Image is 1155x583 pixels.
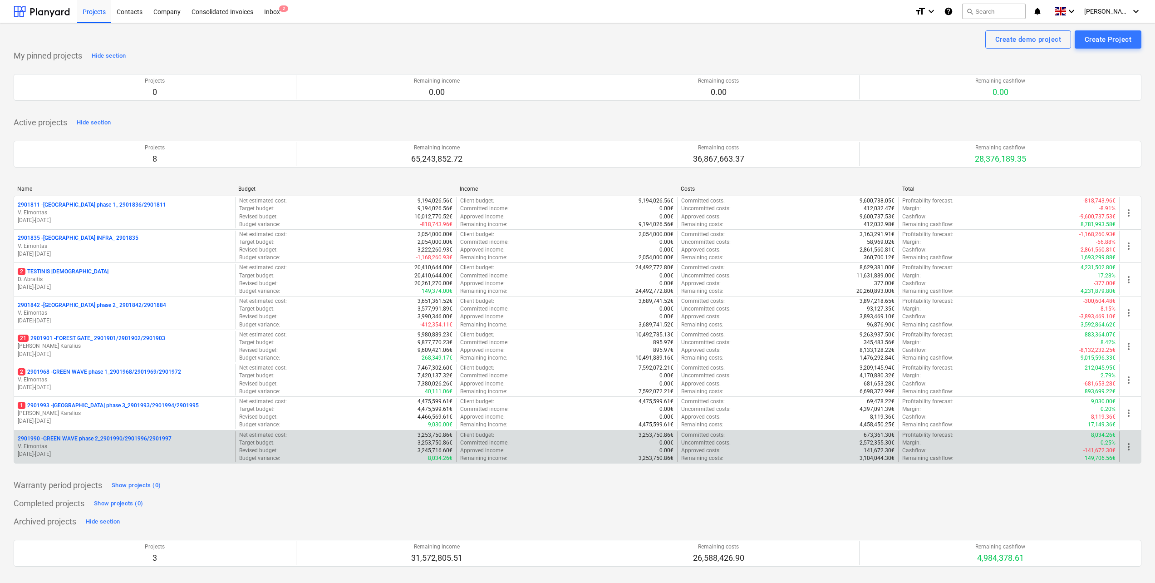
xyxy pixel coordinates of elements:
[1033,6,1042,17] i: notifications
[418,339,452,346] p: 9,877,770.23€
[1123,208,1134,218] span: more_vert
[18,376,231,384] p: V. Eimontas
[18,201,166,209] p: 2901811 - [GEOGRAPHIC_DATA] phase 1_ 2901836/2901811
[1085,364,1116,372] p: 212,045.95€
[902,272,921,280] p: Margin :
[860,197,895,205] p: 9,600,738.05€
[902,221,953,228] p: Remaining cashflow :
[239,364,287,372] p: Net estimated cost :
[418,380,452,388] p: 7,380,026.26€
[460,305,509,313] p: Committed income :
[1085,388,1116,395] p: 893,699.22€
[1079,346,1116,354] p: -8,132,232.25€
[239,346,278,354] p: Revised budget :
[681,364,725,372] p: Committed costs :
[864,339,895,346] p: 345,483.56€
[18,335,29,342] span: 21
[653,346,673,354] p: 895.97€
[639,321,673,329] p: 3,689,741.52€
[995,34,1061,45] div: Create demo project
[860,372,895,380] p: 4,170,880.32€
[659,272,673,280] p: 0.00€
[693,153,744,164] p: 36,867,663.37
[902,346,927,354] p: Cashflow :
[902,287,953,295] p: Remaining cashflow :
[698,77,739,85] p: Remaining costs
[18,268,25,275] span: 2
[639,231,673,238] p: 2,054,000.00€
[681,331,725,339] p: Committed costs :
[18,351,231,358] p: [DATE] - [DATE]
[639,254,673,262] p: 2,054,000.00€
[239,321,280,329] p: Budget variance :
[460,346,505,354] p: Approved income :
[681,221,723,228] p: Remaining costs :
[1083,297,1116,305] p: -300,604.48€
[239,354,280,362] p: Budget variance :
[635,287,673,295] p: 24,492,772.80€
[902,398,953,405] p: Profitability forecast :
[867,305,895,313] p: 93,127.35€
[460,280,505,287] p: Approved income :
[239,205,275,212] p: Target budget :
[17,186,231,192] div: Name
[18,276,231,283] p: D. Abraitis
[902,364,953,372] p: Profitability forecast :
[18,301,231,325] div: 2901842 -[GEOGRAPHIC_DATA] phase 2_ 2901842/2901884V. Eimontas[DATE]-[DATE]
[902,264,953,272] p: Profitability forecast :
[239,297,287,305] p: Net estimated cost :
[418,238,452,246] p: 2,054,000.00€
[460,254,507,262] p: Remaining income :
[18,384,231,391] p: [DATE] - [DATE]
[145,77,165,85] p: Projects
[18,201,231,224] div: 2901811 -[GEOGRAPHIC_DATA] phase 1_ 2901836/2901811V. Eimontas[DATE]-[DATE]
[639,221,673,228] p: 9,194,026.56€
[411,153,462,164] p: 65,243,852.72
[279,5,288,12] span: 2
[681,287,723,295] p: Remaining costs :
[902,254,953,262] p: Remaining cashflow :
[1075,30,1141,49] button: Create Project
[635,331,673,339] p: 10,492,785.13€
[239,254,280,262] p: Budget variance :
[975,87,1025,98] p: 0.00
[239,246,278,254] p: Revised budget :
[867,398,895,405] p: 69,478.22€
[112,480,161,491] div: Show projects (0)
[902,331,953,339] p: Profitability forecast :
[1079,313,1116,321] p: -3,893,469.10€
[864,380,895,388] p: 681,653.28€
[681,305,731,313] p: Uncommitted costs :
[1083,197,1116,205] p: -818,743.96€
[18,209,231,217] p: V. Eimontas
[681,205,731,212] p: Uncommitted costs :
[145,144,165,152] p: Projects
[418,205,452,212] p: 9,194,026.56€
[460,231,494,238] p: Client budget :
[902,186,1116,192] div: Total
[145,153,165,164] p: 8
[1110,539,1155,583] iframe: Chat Widget
[681,264,725,272] p: Committed costs :
[1130,6,1141,17] i: keyboard_arrow_down
[239,405,275,413] p: Target budget :
[681,339,731,346] p: Uncommitted costs :
[1081,321,1116,329] p: 3,592,864.62€
[239,264,287,272] p: Net estimated cost :
[18,368,181,376] p: 2901968 - GREEN WAVE phase 1_2901968/2901969/2901972
[145,87,165,98] p: 0
[239,388,280,395] p: Budget variance :
[635,354,673,362] p: 10,491,889.16€
[414,213,452,221] p: 10,012,770.52€
[18,368,25,375] span: 2
[681,254,723,262] p: Remaining costs :
[962,4,1026,19] button: Search
[902,380,927,388] p: Cashflow :
[659,246,673,254] p: 0.00€
[18,283,231,291] p: [DATE] - [DATE]
[860,297,895,305] p: 3,897,218.65€
[18,417,231,425] p: [DATE] - [DATE]
[902,231,953,238] p: Profitability forecast :
[418,364,452,372] p: 7,467,302.60€
[418,346,452,354] p: 9,609,421.06€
